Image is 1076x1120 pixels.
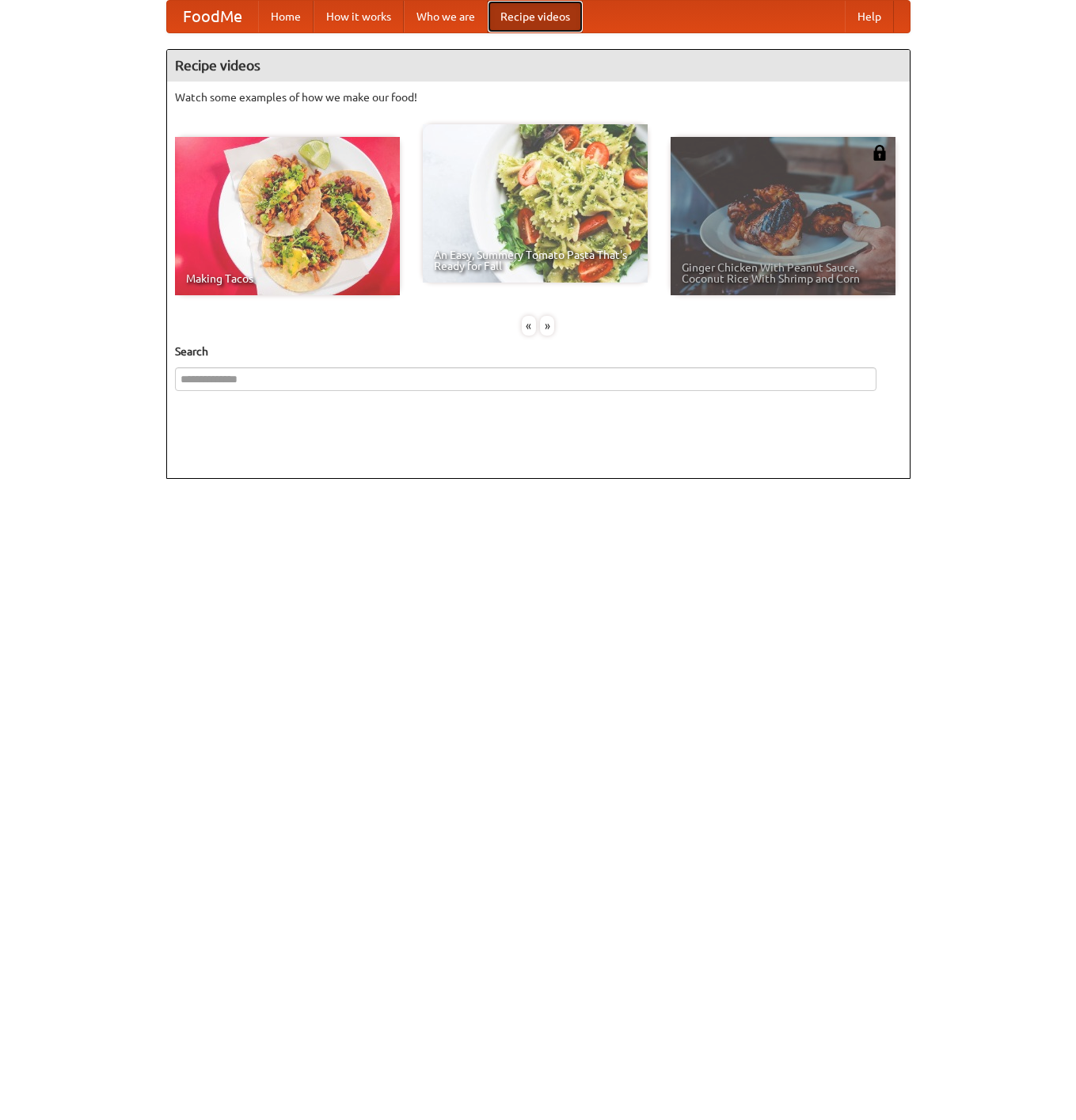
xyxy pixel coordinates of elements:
a: Recipe videos [488,1,583,32]
a: FoodMe [167,1,258,32]
p: Watch some examples of how we make our food! [175,89,902,105]
a: How it works [314,1,404,32]
span: Making Tacos [186,273,389,284]
span: An Easy, Summery Tomato Pasta That's Ready for Fall [434,249,637,271]
a: An Easy, Summery Tomato Pasta That's Ready for Fall [423,124,648,283]
a: Home [258,1,314,32]
div: « [522,316,536,336]
a: Who we are [404,1,488,32]
h5: Search [175,344,902,359]
a: Making Tacos [175,137,400,295]
div: » [540,316,554,336]
h4: Recipe videos [167,50,910,82]
a: Help [845,1,894,32]
img: 483408.png [872,145,888,161]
